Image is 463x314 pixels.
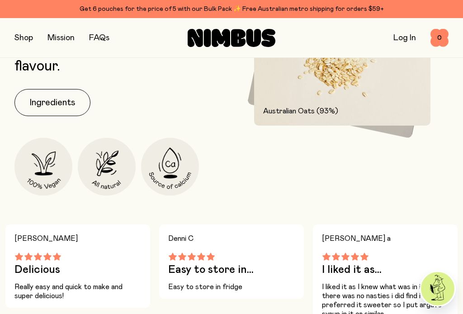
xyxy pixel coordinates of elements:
[89,34,109,42] a: FAQs
[263,106,421,117] p: Australian Oats (93%)
[14,264,141,275] h3: Delicious
[168,264,295,275] h3: Easy to store in...
[430,29,449,47] button: 0
[47,34,75,42] a: Mission
[168,232,295,245] h4: Denni C
[421,272,454,305] img: agent
[14,282,141,300] p: Really easy and quick to make and super delicious!
[14,4,449,14] div: Get 6 pouches for the price of 5 with our Bulk Pack ✨ Free Australian metro shipping for orders $59+
[14,89,90,116] button: Ingredients
[14,232,141,245] h4: [PERSON_NAME]
[322,264,449,275] h3: I liked it as...
[393,34,416,42] a: Log In
[168,282,295,291] p: Easy to store in fridge
[322,232,449,245] h4: [PERSON_NAME] a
